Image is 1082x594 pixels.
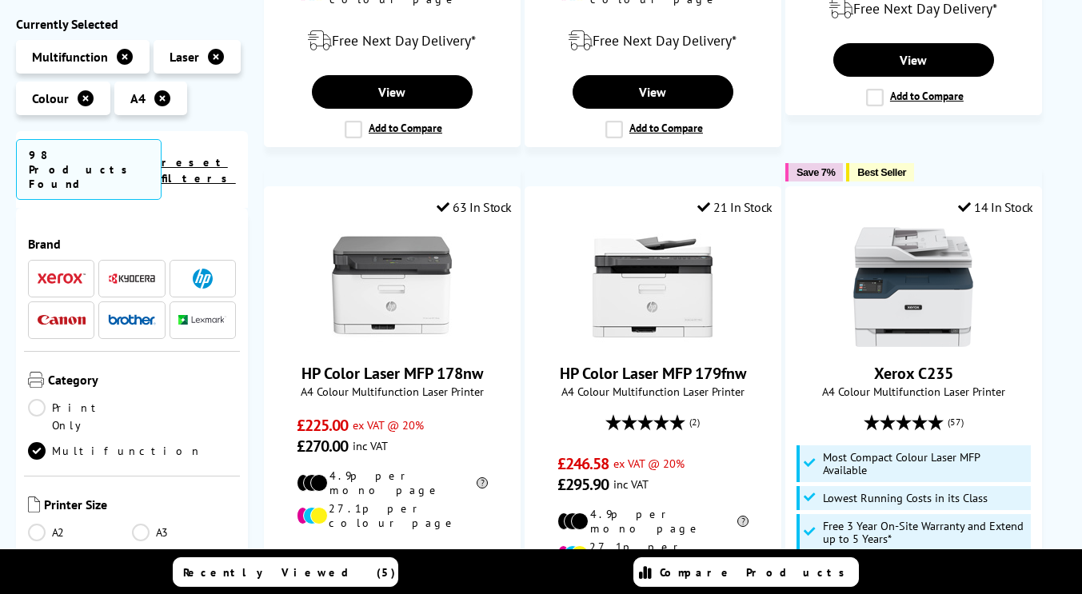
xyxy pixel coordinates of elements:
[108,273,156,285] img: Kyocera
[353,417,424,433] span: ex VAT @ 20%
[162,155,236,185] a: reset filters
[866,89,964,106] label: Add to Compare
[170,49,199,65] span: Laser
[785,163,843,181] button: Save 7%
[28,236,236,252] span: Brand
[573,75,733,109] a: View
[297,468,488,497] li: 4.9p per mono page
[32,90,69,106] span: Colour
[613,476,649,492] span: inc VAT
[38,273,86,285] img: Xerox
[557,453,609,474] span: £246.58
[173,557,398,587] a: Recently Viewed (5)
[605,121,703,138] label: Add to Compare
[178,269,226,289] a: HP
[38,310,86,330] a: Canon
[823,492,988,504] span: Lowest Running Costs in its Class
[633,557,859,587] a: Compare Products
[28,372,44,388] img: Category
[130,90,146,106] span: A4
[823,451,1027,476] span: Most Compact Colour Laser MFP Available
[44,496,236,516] span: Printer Size
[353,438,388,453] span: inc VAT
[16,139,162,200] span: 98 Products Found
[132,524,236,541] a: A3
[108,310,156,330] a: Brother
[28,442,202,460] a: Multifunction
[332,227,452,347] img: HP Color Laser MFP 178nw
[857,166,906,178] span: Best Seller
[593,334,713,350] a: HP Color Laser MFP 179fnw
[108,269,156,289] a: Kyocera
[823,520,1027,545] span: Free 3 Year On-Site Warranty and Extend up to 5 Years*
[273,18,512,63] div: modal_delivery
[312,75,473,109] a: View
[948,407,964,437] span: (57)
[853,334,973,350] a: Xerox C235
[437,199,512,215] div: 63 In Stock
[613,456,685,471] span: ex VAT @ 20%
[345,121,442,138] label: Add to Compare
[557,474,609,495] span: £295.90
[48,372,236,391] span: Category
[297,436,349,456] span: £270.00
[28,399,132,434] a: Print Only
[108,314,156,325] img: Brother
[794,384,1033,399] span: A4 Colour Multifunction Laser Printer
[178,310,226,330] a: Lexmark
[178,316,226,325] img: Lexmark
[297,501,488,530] li: 27.1p per colour page
[557,540,749,568] li: 27.1p per colour page
[28,524,132,541] a: A2
[533,384,773,399] span: A4 Colour Multifunction Laser Printer
[193,269,213,289] img: HP
[853,227,973,347] img: Xerox C235
[689,407,700,437] span: (2)
[560,363,746,384] a: HP Color Laser MFP 179fnw
[697,199,773,215] div: 21 In Stock
[332,334,452,350] a: HP Color Laser MFP 178nw
[593,227,713,347] img: HP Color Laser MFP 179fnw
[846,163,914,181] button: Best Seller
[297,415,349,436] span: £225.00
[660,565,853,580] span: Compare Products
[28,496,40,512] img: Printer Size
[273,542,512,587] div: modal_delivery
[533,18,773,63] div: modal_delivery
[38,269,86,289] a: Xerox
[557,507,749,536] li: 4.9p per mono page
[874,363,953,384] a: Xerox C235
[833,43,994,77] a: View
[273,384,512,399] span: A4 Colour Multifunction Laser Printer
[183,565,396,580] span: Recently Viewed (5)
[32,49,108,65] span: Multifunction
[38,315,86,325] img: Canon
[958,199,1033,215] div: 14 In Stock
[797,166,835,178] span: Save 7%
[16,16,248,32] div: Currently Selected
[301,363,483,384] a: HP Color Laser MFP 178nw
